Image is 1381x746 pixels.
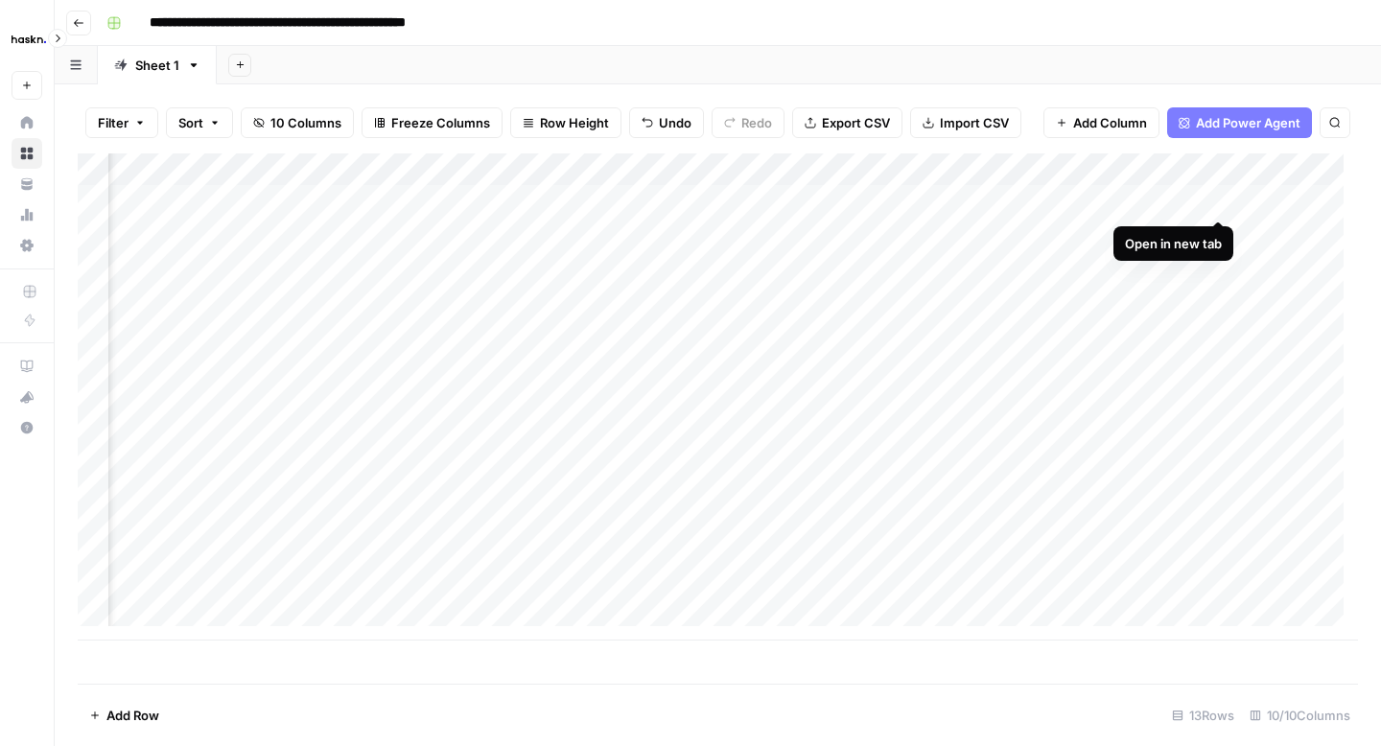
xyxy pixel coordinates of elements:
[241,107,354,138] button: 10 Columns
[1196,113,1300,132] span: Add Power Agent
[135,56,179,75] div: Sheet 1
[12,107,42,138] a: Home
[178,113,203,132] span: Sort
[1167,107,1312,138] button: Add Power Agent
[12,230,42,261] a: Settings
[12,412,42,443] button: Help + Support
[510,107,621,138] button: Row Height
[659,113,691,132] span: Undo
[106,706,159,725] span: Add Row
[12,383,41,411] div: What's new?
[78,700,171,731] button: Add Row
[12,138,42,169] a: Browse
[391,113,490,132] span: Freeze Columns
[12,15,42,63] button: Workspace: Haskn
[741,113,772,132] span: Redo
[98,113,129,132] span: Filter
[629,107,704,138] button: Undo
[1073,113,1147,132] span: Add Column
[792,107,902,138] button: Export CSV
[940,113,1009,132] span: Import CSV
[12,169,42,199] a: Your Data
[540,113,609,132] span: Row Height
[166,107,233,138] button: Sort
[910,107,1021,138] button: Import CSV
[12,22,46,57] img: Haskn Logo
[98,46,217,84] a: Sheet 1
[1164,700,1242,731] div: 13 Rows
[12,199,42,230] a: Usage
[362,107,503,138] button: Freeze Columns
[822,113,890,132] span: Export CSV
[270,113,341,132] span: 10 Columns
[12,351,42,382] a: AirOps Academy
[1242,700,1358,731] div: 10/10 Columns
[1043,107,1159,138] button: Add Column
[712,107,784,138] button: Redo
[12,382,42,412] button: What's new?
[85,107,158,138] button: Filter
